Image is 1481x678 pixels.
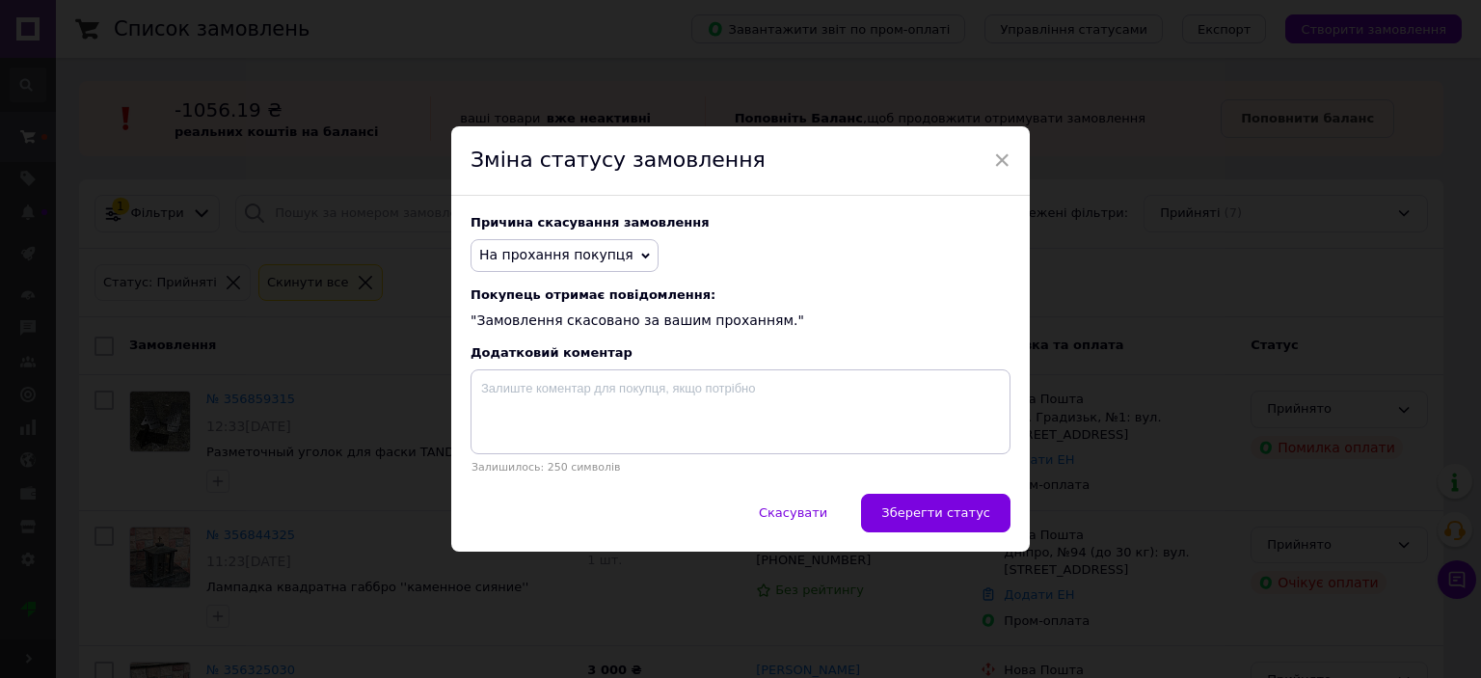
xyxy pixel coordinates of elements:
[759,505,827,520] span: Скасувати
[993,144,1010,176] span: ×
[881,505,990,520] span: Зберегти статус
[479,247,633,262] span: На прохання покупця
[451,126,1030,196] div: Зміна статусу замовлення
[471,287,1010,331] div: "Замовлення скасовано за вашим проханням."
[861,494,1010,532] button: Зберегти статус
[471,345,1010,360] div: Додатковий коментар
[471,287,1010,302] span: Покупець отримає повідомлення:
[471,215,1010,230] div: Причина скасування замовлення
[471,461,1010,474] p: Залишилось: 250 символів
[739,494,848,532] button: Скасувати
